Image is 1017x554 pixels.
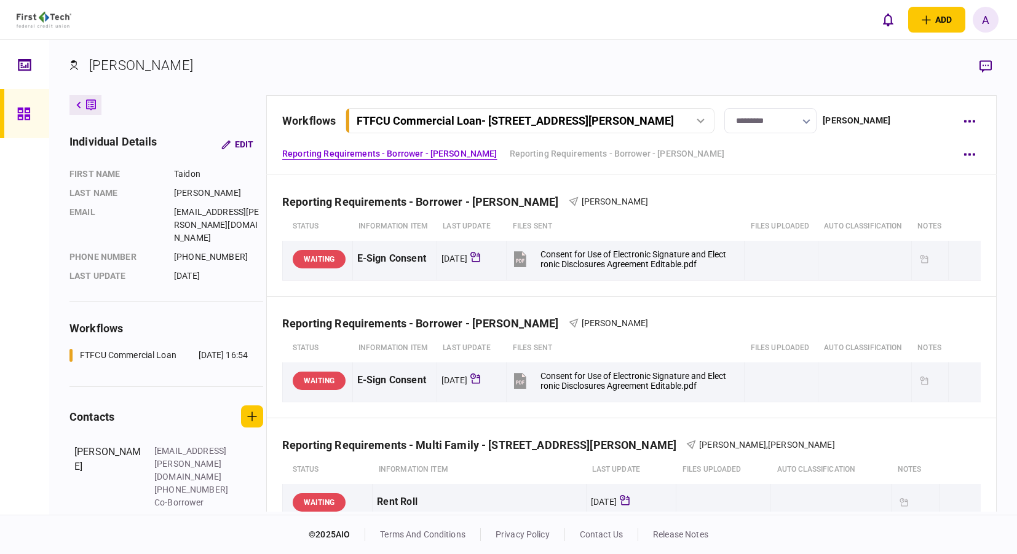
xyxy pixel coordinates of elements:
div: E-Sign Consent [357,245,432,273]
div: © 2025 AIO [309,528,365,541]
div: Updated document requested [916,373,932,389]
div: email [69,206,162,244]
div: [PHONE_NUMBER] [174,251,263,263]
div: [DATE] [174,270,263,283]
div: workflows [282,112,336,129]
div: WAITING [293,250,346,268]
th: notes [911,213,949,241]
th: files sent [507,334,745,362]
div: Updated document requested [896,494,912,510]
button: Edit [212,133,263,155]
div: FTFCU Commercial Loan - [STREET_ADDRESS][PERSON_NAME] [357,114,674,127]
a: FTFCU Commercial Loan[DATE] 16:54 [69,349,248,362]
th: last update [586,456,676,484]
th: last update [437,334,506,362]
div: Reporting Requirements - Borrower - [PERSON_NAME] [282,195,568,208]
button: FTFCU Commercial Loan- [STREET_ADDRESS][PERSON_NAME] [346,108,714,133]
div: Co-Borrower [154,496,234,509]
th: auto classification [818,213,911,241]
div: [DATE] [441,252,467,265]
div: workflows [69,320,263,337]
th: Information item [352,213,437,241]
th: last update [437,213,506,241]
span: [PERSON_NAME] [582,197,649,206]
a: privacy policy [496,529,550,539]
th: status [283,213,352,241]
th: Information item [373,456,587,484]
a: Reporting Requirements - Borrower - [PERSON_NAME] [282,147,497,160]
div: FTFCU Commercial Loan [80,349,176,362]
div: [PERSON_NAME] [823,114,890,127]
th: Files uploaded [745,334,818,362]
th: notes [892,456,940,484]
button: A [973,7,999,33]
span: [PERSON_NAME] [699,440,766,450]
div: phone number [69,251,162,263]
div: Consent for Use of Electronic Signature and Electronic Disclosures Agreement Editable.pdf [540,371,726,391]
div: contacts [69,408,114,425]
a: contact us [580,529,623,539]
div: [DATE] [441,374,467,386]
button: open notifications list [875,7,901,33]
button: Consent for Use of Electronic Signature and Electronic Disclosures Agreement Editable.pdf [511,367,726,394]
div: Rent Roll [377,488,582,516]
img: client company logo [17,12,71,28]
div: individual details [69,133,157,155]
div: [PERSON_NAME] [89,55,193,76]
th: notes [911,334,949,362]
th: files sent [507,213,745,241]
div: WAITING [293,493,346,512]
div: [PERSON_NAME] [74,445,142,509]
div: Consent for Use of Electronic Signature and Electronic Disclosures Agreement Editable.pdf [540,249,726,269]
span: [PERSON_NAME] [582,318,649,328]
th: Files uploaded [676,456,771,484]
span: , [766,440,768,450]
button: Consent for Use of Electronic Signature and Electronic Disclosures Agreement Editable.pdf [511,245,726,273]
div: Reporting Requirements - Borrower - [PERSON_NAME] [282,317,568,330]
th: status [283,334,352,362]
div: Last name [69,187,162,200]
div: Updated document requested [916,251,932,267]
div: WAITING [293,372,346,390]
span: [PERSON_NAME] [768,440,835,450]
div: E-Sign Consent [357,367,432,394]
th: Files uploaded [745,213,818,241]
th: auto classification [818,334,911,362]
button: open adding identity options [908,7,965,33]
div: [EMAIL_ADDRESS][PERSON_NAME][DOMAIN_NAME] [154,445,234,483]
a: terms and conditions [380,529,465,539]
div: [DATE] [591,496,617,508]
th: status [283,456,373,484]
div: [EMAIL_ADDRESS][PERSON_NAME][DOMAIN_NAME] [174,206,263,244]
div: [PHONE_NUMBER] [154,483,234,496]
th: auto classification [771,456,892,484]
div: Reporting Requirements - Multi Family - [STREET_ADDRESS][PERSON_NAME] [282,439,686,451]
div: Taidon [174,168,263,181]
div: [DATE] 16:54 [199,349,248,362]
div: last update [69,270,162,283]
div: First name [69,168,162,181]
a: release notes [653,529,708,539]
div: [PERSON_NAME] [174,187,263,200]
th: Information item [352,334,437,362]
a: Reporting Requirements - Borrower - [PERSON_NAME] [510,147,724,160]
